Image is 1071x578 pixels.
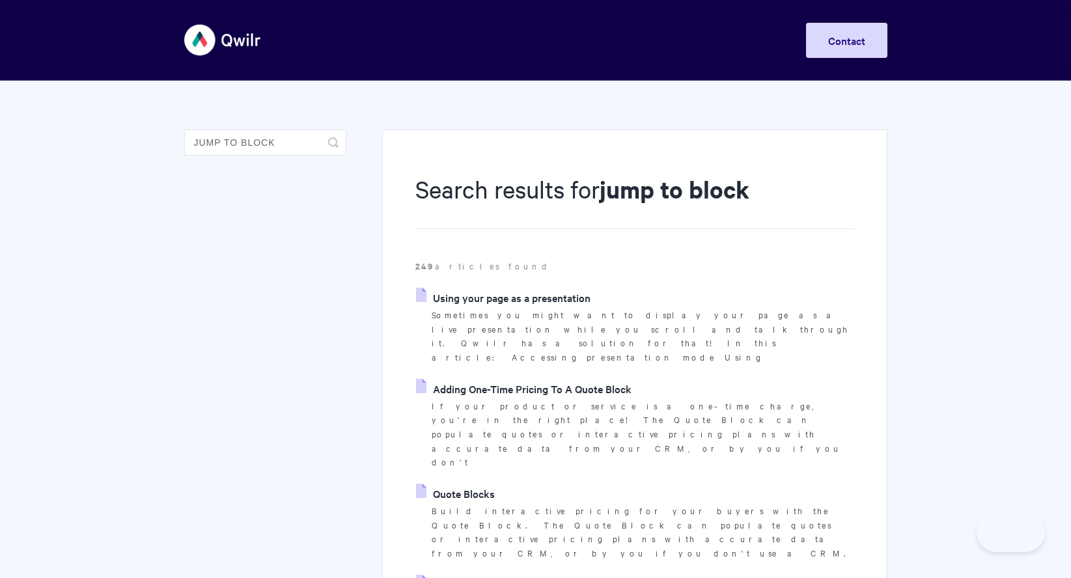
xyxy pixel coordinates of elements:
[415,259,854,273] p: articles found
[977,513,1045,552] iframe: Toggle Customer Support
[416,379,632,398] a: Adding One-Time Pricing To A Quote Block
[415,172,854,229] h1: Search results for
[600,173,749,205] strong: jump to block
[416,484,495,503] a: Quote Blocks
[432,308,854,365] p: Sometimes you might want to display your page as a live presentation while you scroll and talk th...
[415,260,435,272] strong: 249
[432,504,854,560] p: Build interactive pricing for your buyers with the Quote Block. The Quote Block can populate quot...
[806,23,887,58] a: Contact
[432,399,854,470] p: If your product or service is a one-time charge, you're in the right place! The Quote Block can p...
[416,288,591,307] a: Using your page as a presentation
[184,16,262,64] img: Qwilr Help Center
[184,130,346,156] input: Search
